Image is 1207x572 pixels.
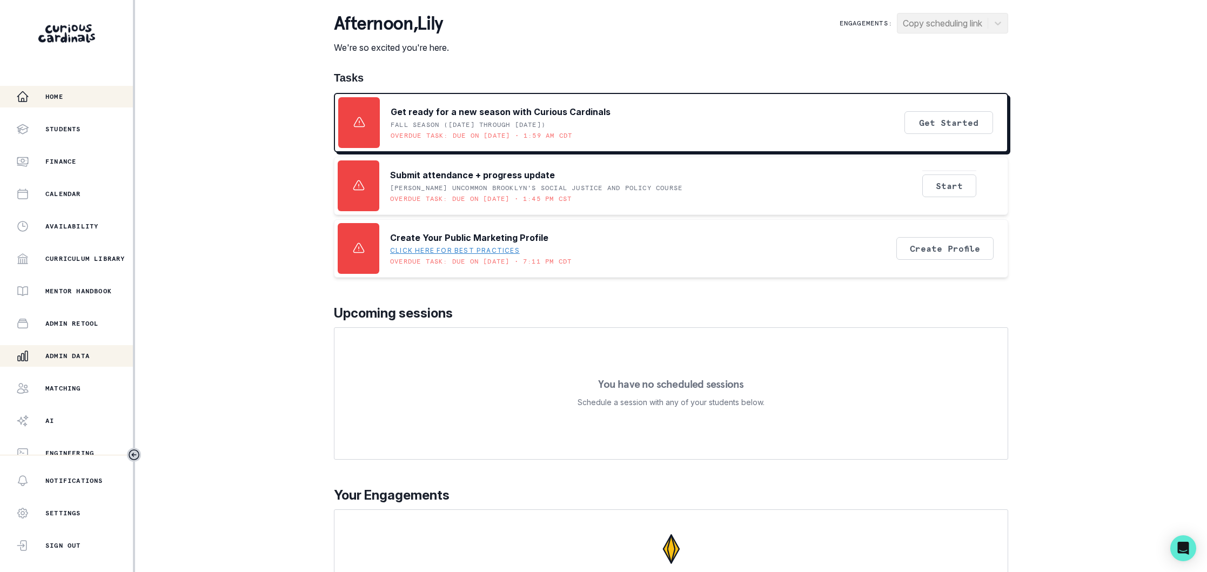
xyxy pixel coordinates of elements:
h1: Tasks [334,71,1008,84]
p: Fall Season ([DATE] through [DATE]) [391,120,546,129]
p: Curriculum Library [45,254,125,263]
p: Sign Out [45,541,81,550]
p: Schedule a session with any of your students below. [578,396,765,409]
p: Settings [45,509,81,517]
p: We're so excited you're here. [334,41,449,54]
p: Create Your Public Marketing Profile [390,231,548,244]
p: Finance [45,157,76,166]
p: [PERSON_NAME] UNCOMMON Brooklyn's Social Justice and Policy Course [390,184,682,192]
a: Click here for best practices [390,246,520,255]
button: Toggle sidebar [127,448,141,462]
p: Students [45,125,81,133]
p: Overdue task: Due on [DATE] • 7:11 PM CDT [390,257,572,266]
p: You have no scheduled sessions [598,379,743,389]
p: Admin Retool [45,319,98,328]
p: Upcoming sessions [334,304,1008,323]
img: Curious Cardinals Logo [38,24,95,43]
button: Create Profile [896,237,994,260]
p: Your Engagements [334,486,1008,505]
p: Overdue task: Due on [DATE] • 1:45 PM CST [390,194,572,203]
p: Engineering [45,449,94,457]
p: AI [45,416,54,425]
p: Get ready for a new season with Curious Cardinals [391,105,611,118]
p: Mentor Handbook [45,287,112,295]
p: Matching [45,384,81,393]
p: Calendar [45,190,81,198]
p: afternoon , Lily [334,13,449,35]
p: Availability [45,222,98,231]
p: Notifications [45,476,103,485]
button: Start [922,174,976,197]
p: Overdue task: Due on [DATE] • 1:59 AM CDT [391,131,572,140]
button: Get Started [904,111,993,134]
p: Submit attendance + progress update [390,169,555,181]
p: Home [45,92,63,101]
p: Admin Data [45,352,90,360]
div: Open Intercom Messenger [1170,535,1196,561]
p: Engagements: [840,19,893,28]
